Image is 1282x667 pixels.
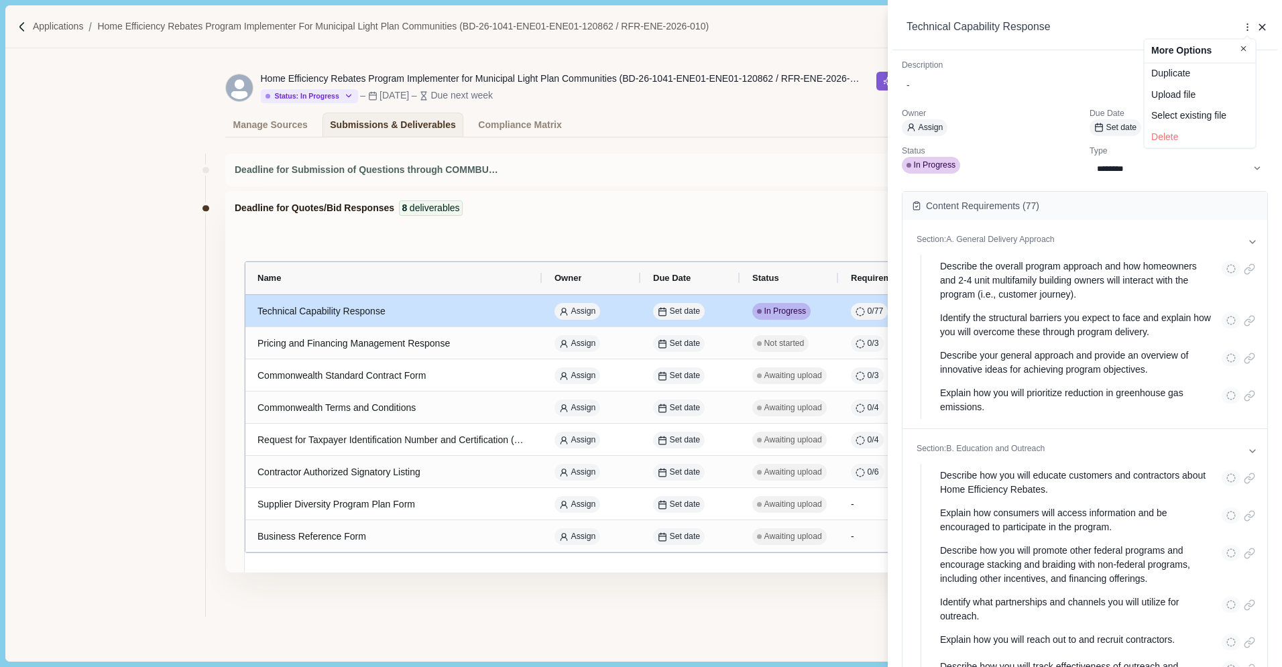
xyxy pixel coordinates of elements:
p: Identify the structural barriers you expect to face and explain how you will overcome these throu... [940,311,1212,339]
button: Upload file [1145,84,1256,105]
p: Owner [902,108,1080,120]
p: Section: A. General Delivery Approach [917,234,1240,250]
span: Set date [1106,122,1137,134]
span: Content Requirements ( 77 ) [926,199,1039,213]
p: Describe how you will promote other federal programs and encourage stacking and braiding with non... [940,544,1212,586]
p: Identify what partnerships and channels you will utilize for outreach. [940,595,1212,623]
p: Explain how you will prioritize reduction in greenhouse gas emissions. [940,386,1212,414]
p: Explain how consumers will access information and be encouraged to participate in the program. [940,506,1212,534]
p: Describe your general approach and provide an overview of innovative ideas for achieving program ... [940,349,1212,377]
p: Description [902,60,1268,72]
button: Delete [1145,127,1256,147]
button: Close [1237,42,1251,56]
button: Assign [902,119,947,136]
p: Section: B. Education and Outreach [917,443,1240,459]
span: More Options [1151,45,1212,56]
span: In Progress [914,160,956,172]
p: Describe the overall program approach and how homeowners and 2-4 unit multifamily building owners... [940,259,1212,302]
button: Set date [1090,119,1141,136]
p: Status [902,145,1080,158]
p: Describe how you will educate customers and contractors about Home Efficiency Rebates. [940,469,1212,497]
p: Explain how you will reach out to and recruit contractors. [940,633,1175,650]
p: Type [1090,145,1268,158]
div: Technical Capability Response [907,19,1229,36]
div: - [907,78,1263,93]
p: Due Date [1090,108,1268,120]
span: Assign [919,122,943,134]
button: Duplicate [1145,63,1256,84]
button: Select existing file [1145,105,1256,126]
